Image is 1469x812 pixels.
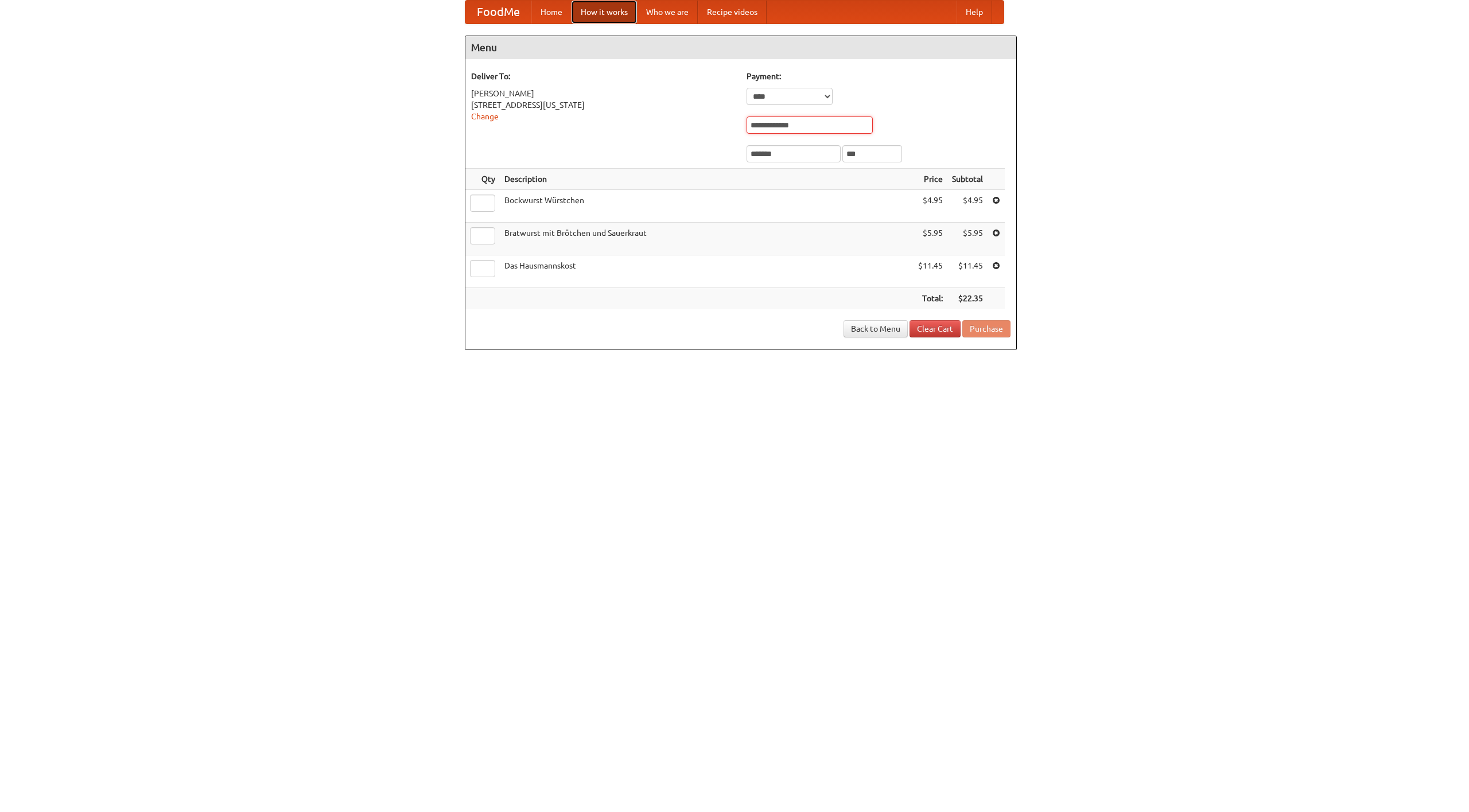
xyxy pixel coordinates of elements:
[910,320,961,337] a: Clear Cart
[914,288,947,309] th: Total:
[914,169,947,190] th: Price
[947,223,988,255] td: $5.95
[471,88,735,99] div: [PERSON_NAME]
[637,1,698,24] a: Who we are
[914,223,947,255] td: $5.95
[914,190,947,223] td: $4.95
[500,169,914,190] th: Description
[465,36,1016,59] h4: Menu
[465,1,531,24] a: FoodMe
[962,320,1011,337] button: Purchase
[471,112,499,121] a: Change
[531,1,572,24] a: Home
[500,190,914,223] td: Bockwurst Würstchen
[947,169,988,190] th: Subtotal
[844,320,908,337] a: Back to Menu
[947,288,988,309] th: $22.35
[471,99,735,111] div: [STREET_ADDRESS][US_STATE]
[747,71,1011,82] h5: Payment:
[500,255,914,288] td: Das Hausmannskost
[471,71,735,82] h5: Deliver To:
[914,255,947,288] td: $11.45
[500,223,914,255] td: Bratwurst mit Brötchen und Sauerkraut
[947,190,988,223] td: $4.95
[698,1,767,24] a: Recipe videos
[465,169,500,190] th: Qty
[572,1,637,24] a: How it works
[957,1,992,24] a: Help
[947,255,988,288] td: $11.45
